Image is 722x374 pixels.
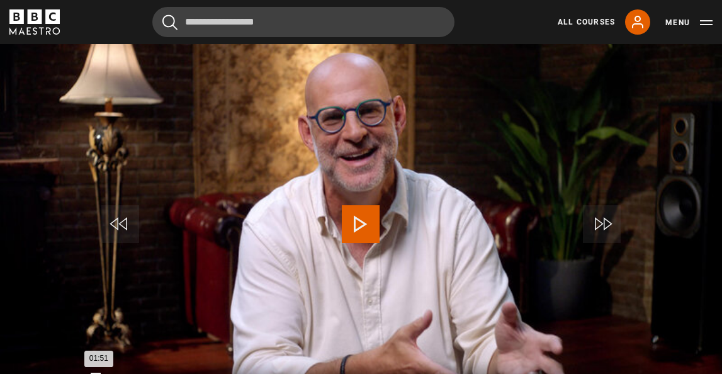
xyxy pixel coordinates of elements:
[558,16,615,28] a: All Courses
[9,9,60,35] svg: BBC Maestro
[665,16,713,29] button: Toggle navigation
[152,7,454,37] input: Search
[162,14,178,30] button: Submit the search query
